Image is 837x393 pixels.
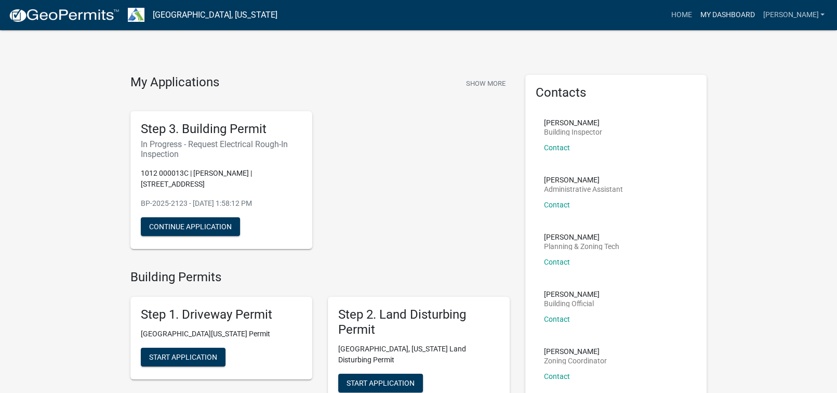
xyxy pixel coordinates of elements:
a: Contact [544,201,570,209]
h5: Step 1. Driveway Permit [141,307,302,322]
a: Contact [544,372,570,381]
span: Start Application [347,379,415,387]
a: My Dashboard [696,5,759,25]
p: [GEOGRAPHIC_DATA][US_STATE] Permit [141,329,302,339]
p: [PERSON_NAME] [544,119,602,126]
h5: Step 2. Land Disturbing Permit [338,307,499,337]
p: [PERSON_NAME] [544,233,619,241]
a: [GEOGRAPHIC_DATA], [US_STATE] [153,6,277,24]
button: Show More [462,75,510,92]
button: Start Application [338,374,423,392]
h5: Step 3. Building Permit [141,122,302,137]
p: Building Inspector [544,128,602,136]
p: [PERSON_NAME] [544,176,623,184]
h5: Contacts [536,85,697,100]
p: [GEOGRAPHIC_DATA], [US_STATE] Land Disturbing Permit [338,344,499,365]
button: Continue Application [141,217,240,236]
p: Zoning Coordinator [544,357,607,364]
p: 1012 000013C | [PERSON_NAME] | [STREET_ADDRESS] [141,168,302,190]
p: [PERSON_NAME] [544,291,600,298]
span: Start Application [149,353,217,361]
a: Contact [544,258,570,266]
a: Home [667,5,696,25]
a: [PERSON_NAME] [759,5,829,25]
p: Administrative Assistant [544,186,623,193]
p: Building Official [544,300,600,307]
h6: In Progress - Request Electrical Rough-In Inspection [141,139,302,159]
p: BP-2025-2123 - [DATE] 1:58:12 PM [141,198,302,209]
button: Start Application [141,348,225,366]
p: [PERSON_NAME] [544,348,607,355]
img: Troup County, Georgia [128,8,144,22]
h4: Building Permits [130,270,510,285]
h4: My Applications [130,75,219,90]
a: Contact [544,315,570,323]
p: Planning & Zoning Tech [544,243,619,250]
a: Contact [544,143,570,152]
